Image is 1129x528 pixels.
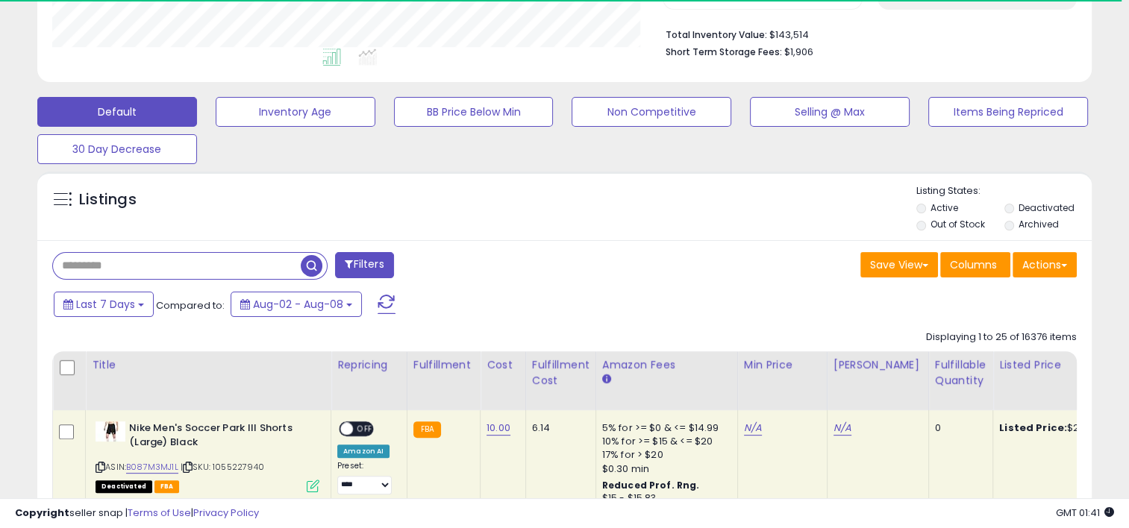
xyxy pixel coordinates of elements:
p: Listing States: [916,184,1092,198]
div: 6.14 [532,421,584,435]
span: FBA [154,480,180,493]
div: Min Price [744,357,821,373]
div: Fulfillment [413,357,474,373]
span: Compared to: [156,298,225,312]
a: B087M3MJ1L [126,461,178,474]
div: Displaying 1 to 25 of 16376 items [926,330,1077,345]
label: Out of Stock [931,218,985,230]
b: Reduced Prof. Rng. [602,479,700,491]
button: Columns [940,252,1010,277]
a: N/A [834,421,851,436]
label: Deactivated [1019,201,1075,214]
div: 17% for > $20 [602,448,726,462]
button: Last 7 Days [54,292,154,317]
label: Active [931,201,958,214]
span: | SKU: 1055227940 [181,461,264,473]
a: N/A [744,421,762,436]
div: seller snap | | [15,506,259,521]
button: Non Competitive [572,97,731,127]
button: 30 Day Decrease [37,134,197,164]
span: 2025-08-16 01:41 GMT [1056,506,1114,520]
b: Nike Men's Soccer Park III Shorts (Large) Black [129,421,310,453]
div: Amazon Fees [602,357,731,373]
button: Save View [860,252,938,277]
a: Terms of Use [128,506,191,520]
div: 5% for >= $0 & <= $14.99 [602,421,726,435]
span: All listings that are unavailable for purchase on Amazon for any reason other than out-of-stock [96,480,152,493]
div: Listed Price [999,357,1128,373]
span: Columns [950,257,997,272]
button: Default [37,97,197,127]
button: Actions [1013,252,1077,277]
div: Cost [487,357,519,373]
div: Fulfillment Cost [532,357,589,389]
div: Title [92,357,325,373]
button: Items Being Repriced [928,97,1088,127]
button: BB Price Below Min [394,97,554,127]
div: Amazon AI [337,444,390,458]
small: FBA [413,421,441,438]
div: 10% for >= $15 & <= $20 [602,435,726,448]
div: Repricing [337,357,401,373]
div: $0.30 min [602,462,726,476]
button: Inventory Age [216,97,375,127]
div: Fulfillable Quantity [935,357,986,389]
small: Amazon Fees. [602,373,611,386]
div: [PERSON_NAME] [834,357,922,373]
label: Archived [1019,218,1059,230]
button: Aug-02 - Aug-08 [231,292,362,317]
a: 10.00 [487,421,510,436]
button: Filters [335,252,393,278]
div: ASIN: [96,421,319,491]
span: OFF [353,423,377,436]
button: Selling @ Max [750,97,910,127]
div: $22.42 [999,421,1123,435]
b: Listed Price: [999,421,1067,435]
img: 31fB+pKJ1sL._SL40_.jpg [96,421,125,441]
h5: Listings [79,189,137,210]
div: 0 [935,421,981,435]
strong: Copyright [15,506,69,520]
a: Privacy Policy [193,506,259,520]
div: Preset: [337,461,395,494]
span: Last 7 Days [76,297,135,312]
span: Aug-02 - Aug-08 [253,297,343,312]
